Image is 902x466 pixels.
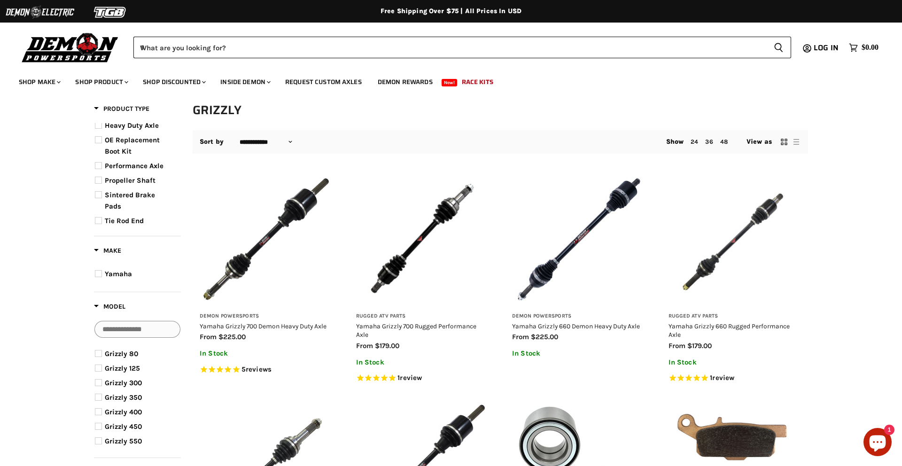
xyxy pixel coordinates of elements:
span: review [400,373,422,382]
button: Filter by Product Type [94,104,149,116]
img: Demon Powersports [19,31,122,64]
a: Log in [809,44,844,52]
a: Shop Product [68,72,134,92]
a: Race Kits [455,72,500,92]
span: Make [94,247,121,255]
span: 1 reviews [397,373,422,382]
h3: Rugged ATV Parts [669,313,801,320]
p: In Stock [200,349,333,357]
span: Grizzly 125 [105,364,140,373]
a: Yamaha Grizzly 700 Demon Heavy Duty Axle [200,322,327,330]
a: Yamaha Grizzly 660 Demon Heavy Duty Axle [512,322,640,330]
a: 36 [705,138,713,145]
span: from [512,333,529,341]
img: Yamaha Grizzly 660 Rugged Performance Axle [669,173,801,306]
a: $0.00 [844,41,883,54]
a: Shop Make [12,72,66,92]
span: 5 reviews [241,365,272,373]
button: Filter by Model [94,302,125,314]
span: OE Replacement Boot Kit [105,136,160,155]
a: 24 [691,138,698,145]
span: Rated 4.6 out of 5 stars 5 reviews [200,365,333,375]
img: Demon Electric Logo 2 [5,3,75,21]
span: Show [666,138,684,146]
button: Search [766,37,791,58]
span: review [712,373,734,382]
span: from [669,342,685,350]
span: Sintered Brake Pads [105,191,155,210]
span: Tie Rod End [105,217,144,225]
span: Propeller Shaft [105,176,156,185]
span: Yamaha [105,270,132,278]
label: Sort by [200,138,224,146]
p: In Stock [356,358,489,366]
button: Filter by Make [94,246,121,258]
a: Inside Demon [213,72,276,92]
img: TGB Logo 2 [75,3,146,21]
span: $179.00 [375,342,399,350]
span: Heavy Duty Axle [105,121,159,130]
input: Search Options [94,321,180,338]
button: list view [792,137,801,147]
h3: Demon Powersports [200,313,333,320]
h1: Grizzly [193,102,808,118]
h3: Rugged ATV Parts [356,313,489,320]
span: $225.00 [218,333,246,341]
a: Request Custom Axles [278,72,369,92]
img: Yamaha Grizzly 700 Demon Heavy Duty Axle [200,173,333,306]
div: Free Shipping Over $75 | All Prices In USD [75,7,827,16]
span: $225.00 [531,333,558,341]
span: Grizzly 300 [105,379,142,387]
span: Grizzly 400 [105,408,142,416]
span: from [356,342,373,350]
inbox-online-store-chat: Shopify online store chat [861,428,894,458]
span: Grizzly 80 [105,349,138,358]
span: New! [442,79,458,86]
span: Product Type [94,105,149,113]
input: When autocomplete results are available use up and down arrows to review and enter to select [133,37,766,58]
span: $0.00 [862,43,879,52]
form: Product [133,37,791,58]
span: Rated 5.0 out of 5 stars 1 reviews [669,373,801,383]
span: reviews [246,365,272,373]
p: In Stock [512,349,645,357]
span: Model [94,303,125,311]
a: Yamaha Grizzly 700 Rugged Performance Axle [356,322,476,338]
a: Shop Discounted [136,72,211,92]
a: Demon Rewards [371,72,440,92]
button: grid view [779,137,789,147]
nav: Collection utilities [193,130,808,154]
img: Yamaha Grizzly 700 Rugged Performance Axle [356,173,489,306]
span: View as [746,138,772,146]
span: Log in [814,42,839,54]
span: 1 reviews [710,373,734,382]
span: Grizzly 450 [105,422,142,431]
p: In Stock [669,358,801,366]
span: Grizzly 550 [105,437,142,445]
h3: Demon Powersports [512,313,645,320]
span: Performance Axle [105,162,163,170]
a: Yamaha Grizzly 660 Rugged Performance Axle [669,322,790,338]
a: 48 [720,138,728,145]
span: Rated 5.0 out of 5 stars 1 reviews [356,373,489,383]
img: Yamaha Grizzly 660 Demon Heavy Duty Axle [512,173,645,306]
span: from [200,333,217,341]
span: $179.00 [687,342,712,350]
ul: Main menu [12,69,876,92]
span: Grizzly 350 [105,393,142,402]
